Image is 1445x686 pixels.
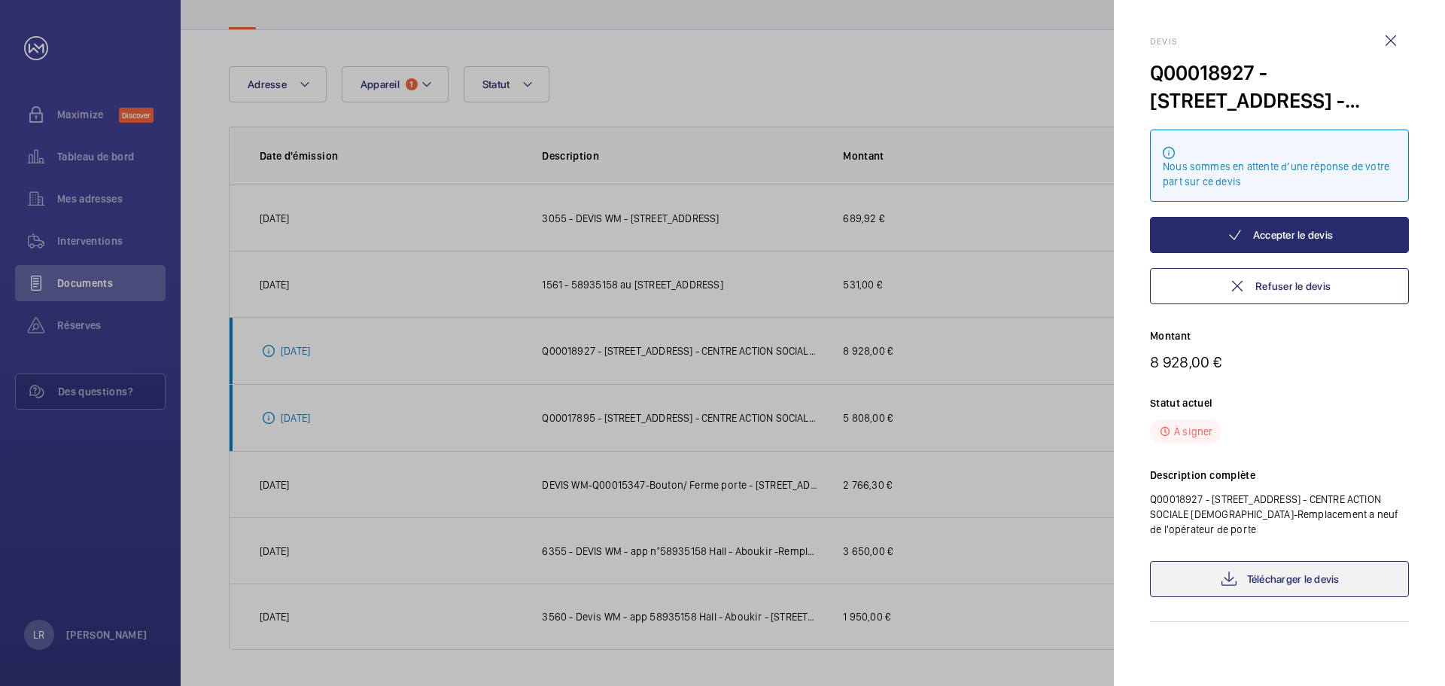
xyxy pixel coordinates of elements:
[1150,352,1409,371] p: 8 928,00 €
[1150,328,1409,343] p: Montant
[1150,59,1409,114] div: Q00018927 - [STREET_ADDRESS] - CENTRE ACTION SOCIALE [DEMOGRAPHIC_DATA]-Remplacement a neuf de l'...
[1150,268,1409,304] button: Refuser le devis
[1150,36,1409,47] h2: Devis
[1150,561,1409,597] a: Télécharger le devis
[1163,159,1396,189] div: Nous sommes en attente d’une réponse de votre part sur ce devis
[1150,468,1409,483] p: Description complète
[1150,492,1409,537] p: Q00018927 - [STREET_ADDRESS] - CENTRE ACTION SOCIALE [DEMOGRAPHIC_DATA]-Remplacement a neuf de l'...
[1174,424,1212,439] p: À signer
[1150,217,1409,253] button: Accepter le devis
[1150,395,1409,410] p: Statut actuel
